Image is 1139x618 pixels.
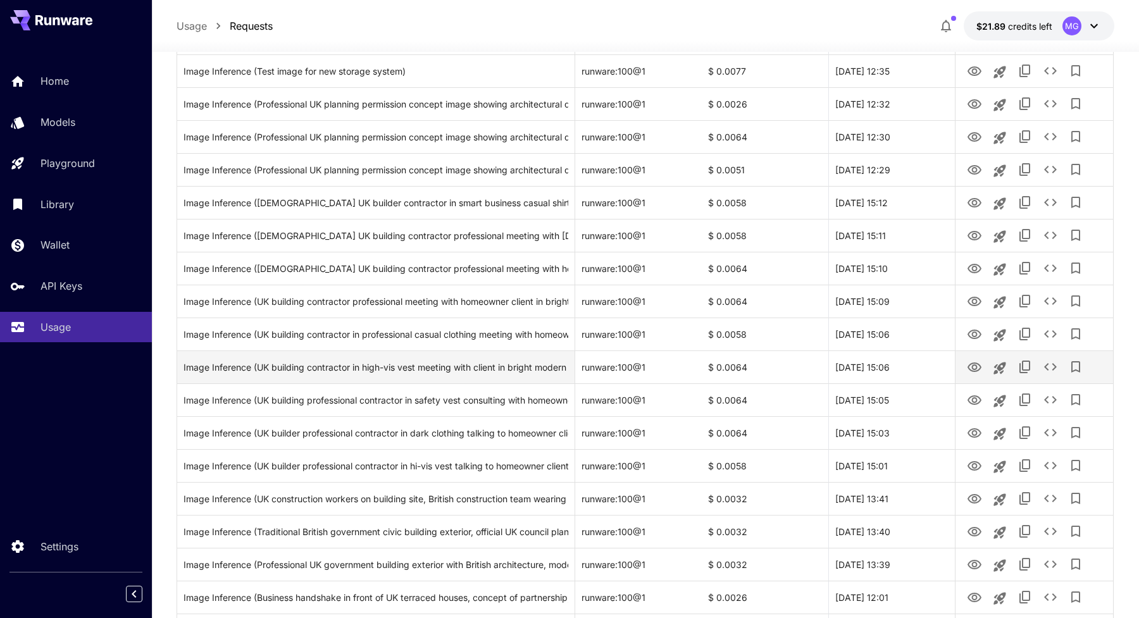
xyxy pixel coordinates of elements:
[987,586,1012,611] button: Launch in playground
[1063,256,1088,281] button: Add to library
[828,120,955,153] div: 10 Aug, 2025 12:30
[1012,58,1038,83] button: Copy TaskUUID
[1012,354,1038,380] button: Copy TaskUUID
[184,219,568,252] div: Click to copy prompt
[575,383,702,416] div: runware:100@1
[1063,420,1088,445] button: Add to library
[1012,256,1038,281] button: Copy TaskUUID
[1012,486,1038,511] button: Copy TaskUUID
[702,54,828,87] div: $ 0.0077
[135,583,152,605] div: Collapse sidebar
[1012,453,1038,478] button: Copy TaskUUID
[575,219,702,252] div: runware:100@1
[702,87,828,120] div: $ 0.0026
[962,321,987,347] button: View Image
[702,285,828,318] div: $ 0.0064
[828,416,955,449] div: 09 Aug, 2025 15:03
[40,156,95,171] p: Playground
[1012,190,1038,215] button: Copy TaskUUID
[1038,58,1063,83] button: See details
[1012,124,1038,149] button: Copy TaskUUID
[40,319,71,335] p: Usage
[1038,387,1063,412] button: See details
[1012,387,1038,412] button: Copy TaskUUID
[1063,124,1088,149] button: Add to library
[962,222,987,248] button: View Image
[1063,190,1088,215] button: Add to library
[987,454,1012,479] button: Launch in playground
[828,581,955,614] div: 09 Aug, 2025 12:01
[575,186,702,219] div: runware:100@1
[828,350,955,383] div: 09 Aug, 2025 15:06
[987,388,1012,414] button: Launch in playground
[184,483,568,515] div: Click to copy prompt
[575,515,702,548] div: runware:100@1
[702,252,828,285] div: $ 0.0064
[828,449,955,482] div: 09 Aug, 2025 15:01
[575,449,702,482] div: runware:100@1
[184,187,568,219] div: Click to copy prompt
[962,90,987,116] button: View Image
[828,515,955,548] div: 09 Aug, 2025 13:40
[1063,584,1088,610] button: Add to library
[987,421,1012,447] button: Launch in playground
[40,73,69,89] p: Home
[1012,223,1038,248] button: Copy TaskUUID
[962,452,987,478] button: View Image
[1063,223,1088,248] button: Add to library
[1012,157,1038,182] button: Copy TaskUUID
[702,416,828,449] div: $ 0.0064
[575,252,702,285] div: runware:100@1
[702,548,828,581] div: $ 0.0032
[40,539,78,554] p: Settings
[1038,584,1063,610] button: See details
[1038,223,1063,248] button: See details
[1038,453,1063,478] button: See details
[575,54,702,87] div: runware:100@1
[184,351,568,383] div: Click to copy prompt
[976,21,1008,32] span: $21.89
[962,156,987,182] button: View Image
[702,318,828,350] div: $ 0.0058
[1038,354,1063,380] button: See details
[962,419,987,445] button: View Image
[987,224,1012,249] button: Launch in playground
[976,20,1052,33] div: $21.8889
[1038,256,1063,281] button: See details
[1012,91,1038,116] button: Copy TaskUUID
[575,318,702,350] div: runware:100@1
[1012,288,1038,314] button: Copy TaskUUID
[828,153,955,186] div: 10 Aug, 2025 12:29
[40,278,82,294] p: API Keys
[1038,124,1063,149] button: See details
[962,551,987,577] button: View Image
[828,219,955,252] div: 09 Aug, 2025 15:11
[1063,552,1088,577] button: Add to library
[1063,91,1088,116] button: Add to library
[987,323,1012,348] button: Launch in playground
[1063,354,1088,380] button: Add to library
[575,581,702,614] div: runware:100@1
[987,290,1012,315] button: Launch in playground
[964,11,1114,40] button: $21.8889MG
[1012,552,1038,577] button: Copy TaskUUID
[575,350,702,383] div: runware:100@1
[575,87,702,120] div: runware:100@1
[702,350,828,383] div: $ 0.0064
[1062,16,1081,35] div: MG
[987,520,1012,545] button: Launch in playground
[702,186,828,219] div: $ 0.0058
[575,416,702,449] div: runware:100@1
[184,121,568,153] div: Click to copy prompt
[184,384,568,416] div: Click to copy prompt
[987,487,1012,512] button: Launch in playground
[962,584,987,610] button: View Image
[1063,519,1088,544] button: Add to library
[1008,21,1052,32] span: credits left
[702,120,828,153] div: $ 0.0064
[1038,91,1063,116] button: See details
[184,417,568,449] div: Click to copy prompt
[962,255,987,281] button: View Image
[987,158,1012,183] button: Launch in playground
[962,485,987,511] button: View Image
